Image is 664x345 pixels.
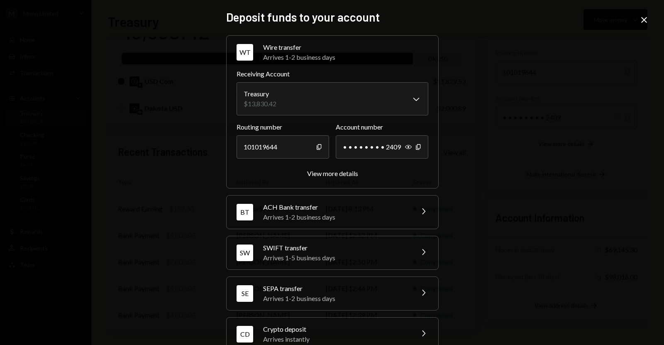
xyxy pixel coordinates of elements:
label: Receiving Account [237,69,428,79]
button: BTACH Bank transferArrives 1-2 business days [227,196,438,229]
div: View more details [307,169,358,177]
button: SESEPA transferArrives 1-2 business days [227,277,438,310]
div: Crypto deposit [263,324,408,334]
button: View more details [307,169,358,178]
div: Arrives 1-5 business days [263,253,408,263]
div: SE [237,285,253,302]
div: SEPA transfer [263,284,408,294]
div: ACH Bank transfer [263,202,408,212]
div: Arrives 1-2 business days [263,212,408,222]
div: WT [237,44,253,61]
div: Arrives 1-2 business days [263,294,408,303]
label: Account number [336,122,428,132]
div: Wire transfer [263,42,428,52]
label: Routing number [237,122,329,132]
div: Arrives instantly [263,334,408,344]
div: SW [237,245,253,261]
button: SWSWIFT transferArrives 1-5 business days [227,236,438,269]
h2: Deposit funds to your account [226,9,438,25]
button: WTWire transferArrives 1-2 business days [227,36,438,69]
div: CD [237,326,253,343]
div: Arrives 1-2 business days [263,52,428,62]
div: • • • • • • • • 2409 [336,135,428,159]
div: SWIFT transfer [263,243,408,253]
div: 101019644 [237,135,329,159]
div: WTWire transferArrives 1-2 business days [237,69,428,178]
button: Receiving Account [237,82,428,115]
div: BT [237,204,253,220]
